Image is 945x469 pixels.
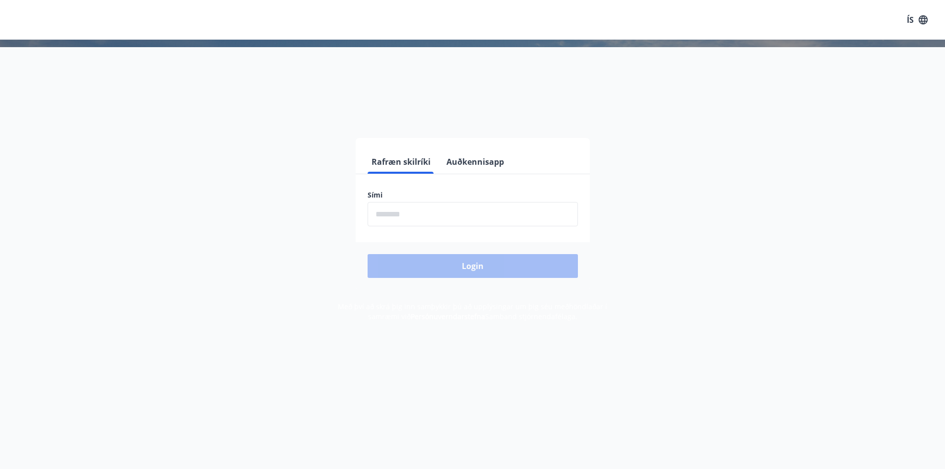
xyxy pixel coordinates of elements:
a: Persónuverndarstefna [411,312,485,321]
button: Rafræn skilríki [368,150,435,174]
span: Með því að skrá þig inn samþykkir þú að upplýsingar um þig séu meðhöndlaðar í samræmi við Samband... [338,302,607,321]
h1: Félagavefur, Samband stjórnendafélaga [127,60,818,97]
label: Sími [368,190,578,200]
button: ÍS [901,11,933,29]
button: Auðkennisapp [442,150,508,174]
span: Vinsamlegast skráðu þig inn með rafrænum skilríkjum eða Auðkennisappi. [317,106,629,118]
